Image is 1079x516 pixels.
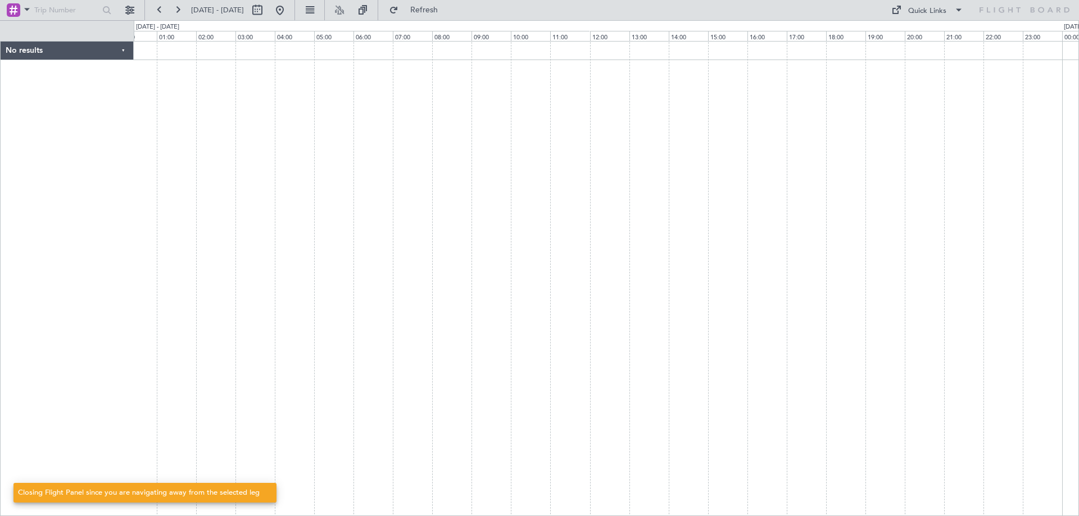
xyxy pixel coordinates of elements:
[157,31,196,41] div: 01:00
[393,31,432,41] div: 07:00
[34,2,99,19] input: Trip Number
[905,31,944,41] div: 20:00
[708,31,747,41] div: 15:00
[787,31,826,41] div: 17:00
[275,31,314,41] div: 04:00
[511,31,550,41] div: 10:00
[353,31,393,41] div: 06:00
[747,31,787,41] div: 16:00
[629,31,669,41] div: 13:00
[196,31,235,41] div: 02:00
[983,31,1023,41] div: 22:00
[117,31,157,41] div: 00:00
[18,487,260,499] div: Closing Flight Panel since you are navigating away from the selected leg
[472,31,511,41] div: 09:00
[314,31,353,41] div: 05:00
[136,22,179,32] div: [DATE] - [DATE]
[1023,31,1062,41] div: 23:00
[669,31,708,41] div: 14:00
[865,31,905,41] div: 19:00
[908,6,946,17] div: Quick Links
[432,31,472,41] div: 08:00
[550,31,590,41] div: 11:00
[235,31,275,41] div: 03:00
[384,1,451,19] button: Refresh
[826,31,865,41] div: 18:00
[191,5,244,15] span: [DATE] - [DATE]
[944,31,983,41] div: 21:00
[590,31,629,41] div: 12:00
[401,6,448,14] span: Refresh
[886,1,969,19] button: Quick Links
